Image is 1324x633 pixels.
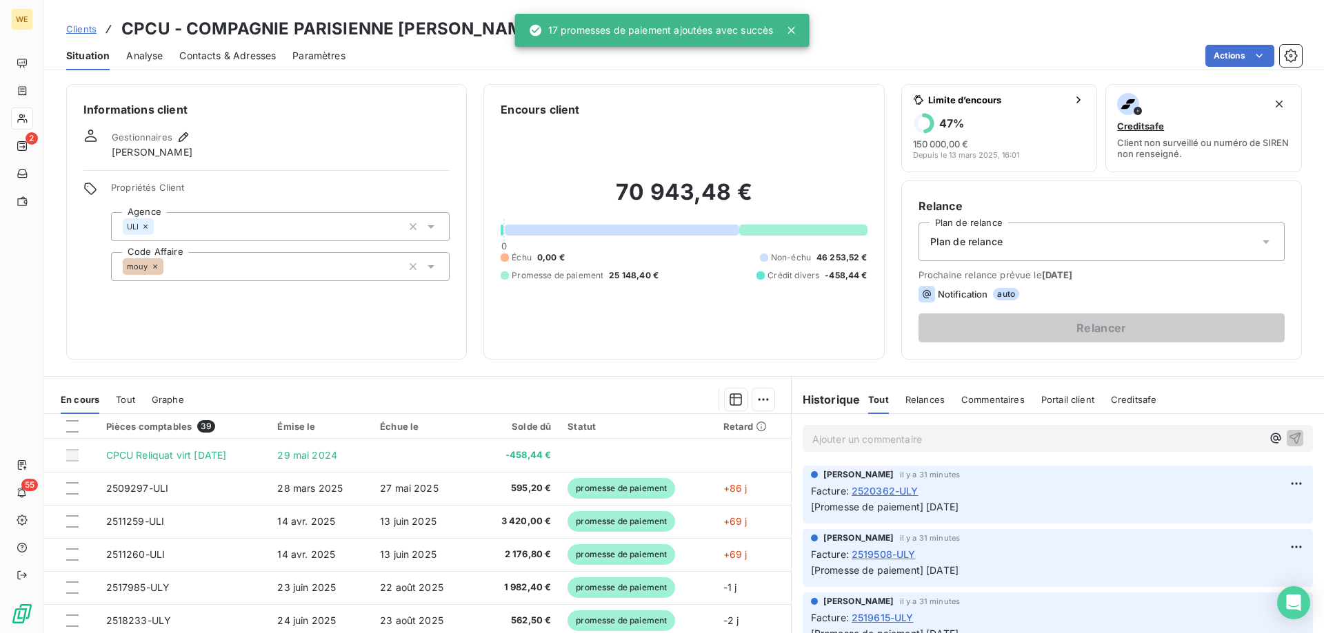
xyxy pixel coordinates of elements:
span: Notification [938,289,988,300]
input: Ajouter une valeur [163,260,174,273]
span: promesse de paiement [568,610,675,631]
span: Limite d’encours [928,94,1068,105]
span: 2 176,80 € [480,548,551,561]
span: 24 juin 2025 [277,614,336,626]
h6: 47 % [939,116,964,130]
button: Relancer [919,313,1285,342]
span: -458,44 € [825,269,867,282]
span: 13 juin 2025 [380,548,437,560]
span: Graphe [152,394,184,405]
div: Émise le [277,421,363,432]
span: 25 148,40 € [609,269,659,282]
span: 2520362-ULY [852,484,919,498]
span: -458,44 € [480,448,551,462]
span: [Promesse de paiement] [DATE] [811,501,959,512]
span: Facture : [811,484,849,498]
span: Échu [512,251,532,264]
div: 17 promesses de paiement ajoutées avec succès [529,18,774,43]
span: 0,00 € [537,251,565,264]
span: 0 [501,240,507,251]
span: Creditsafe [1111,394,1157,405]
h6: Encours client [501,101,579,118]
span: 29 mai 2024 [277,449,337,461]
span: 595,20 € [480,481,551,495]
span: Contacts & Adresses [179,49,276,63]
span: 3 420,00 € [480,515,551,528]
span: Portail client [1041,394,1094,405]
span: 2519508-ULY [852,547,916,561]
span: Commentaires [961,394,1025,405]
span: [Promesse de paiement] [DATE] [811,564,959,576]
div: Solde dû [480,421,551,432]
span: +69 j [723,515,748,527]
span: promesse de paiement [568,511,675,532]
span: Gestionnaires [112,132,172,143]
span: 23 août 2025 [380,614,443,626]
span: CPCU Reliquat virt [DATE] [106,449,227,461]
span: il y a 31 minutes [900,470,961,479]
span: 14 avr. 2025 [277,548,335,560]
span: 22 août 2025 [380,581,443,593]
div: Open Intercom Messenger [1277,586,1310,619]
span: promesse de paiement [568,544,675,565]
a: 2 [11,135,32,157]
div: Pièces comptables [106,420,261,433]
span: promesse de paiement [568,478,675,499]
span: auto [993,288,1019,300]
span: Propriétés Client [111,182,450,201]
span: 46 253,52 € [816,251,867,264]
div: Statut [568,421,706,432]
div: WE [11,8,33,30]
span: -2 j [723,614,739,626]
span: 14 avr. 2025 [277,515,335,527]
span: 2511259-ULI [106,515,165,527]
h6: Relance [919,198,1285,214]
span: 27 mai 2025 [380,482,439,494]
span: -1 j [723,581,737,593]
span: 39 [197,420,215,433]
span: Tout [116,394,135,405]
span: 28 mars 2025 [277,482,343,494]
span: [PERSON_NAME] [823,468,894,481]
a: Clients [66,22,97,36]
span: Depuis le 13 mars 2025, 16:01 [913,151,1019,159]
span: 150 000,00 € [913,138,968,149]
span: promesse de paiement [568,577,675,598]
span: il y a 31 minutes [900,597,961,605]
span: Promesse de paiement [512,269,603,282]
span: Plan de relance [930,235,1003,249]
h6: Informations client [83,101,450,118]
button: CreditsafeClient non surveillé ou numéro de SIREN non renseigné. [1105,84,1302,172]
span: 55 [21,479,38,491]
img: Logo LeanPay [11,603,33,625]
span: 2517985-ULY [106,581,170,593]
span: Non-échu [771,251,811,264]
span: Analyse [126,49,163,63]
span: ULI [127,222,139,231]
span: Paramètres [292,49,345,63]
span: 562,50 € [480,614,551,627]
span: Creditsafe [1117,121,1164,132]
h6: Historique [792,391,861,408]
span: Relances [905,394,945,405]
span: [PERSON_NAME] [823,595,894,608]
h2: 70 943,48 € [501,178,867,220]
span: il y a 31 minutes [900,534,961,542]
span: +69 j [723,548,748,560]
button: Limite d’encours47%150 000,00 €Depuis le 13 mars 2025, 16:01 [901,84,1098,172]
span: Tout [868,394,889,405]
span: Prochaine relance prévue le [919,269,1285,280]
span: 2518233-ULY [106,614,172,626]
span: +86 j [723,482,748,494]
span: 1 982,40 € [480,581,551,594]
div: Retard [723,421,783,432]
span: [PERSON_NAME] [112,145,192,159]
span: Client non surveillé ou numéro de SIREN non renseigné. [1117,137,1290,159]
span: Situation [66,49,110,63]
span: En cours [61,394,99,405]
span: 2511260-ULI [106,548,165,560]
span: Facture : [811,547,849,561]
span: [DATE] [1042,269,1073,280]
span: Crédit divers [768,269,819,282]
span: 2509297-ULI [106,482,169,494]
